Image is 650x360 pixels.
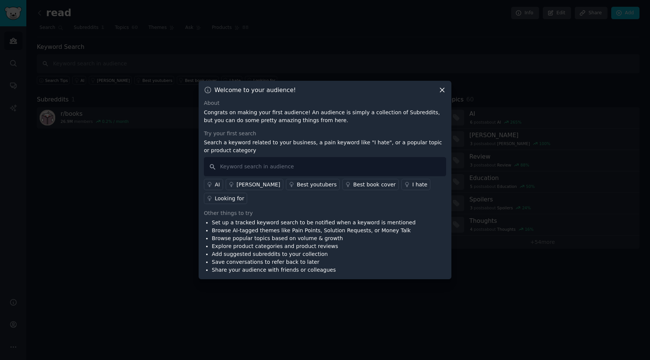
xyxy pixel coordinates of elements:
li: Set up a tracked keyword search to be notified when a keyword is mentioned [212,219,416,227]
a: Best book cover [342,179,399,190]
p: Search a keyword related to your business, a pain keyword like "I hate", or a popular topic or pr... [204,139,446,154]
h3: Welcome to your audience! [214,86,296,94]
div: Best book cover [353,181,396,189]
div: Other things to try [204,209,446,217]
input: Keyword search in audience [204,157,446,176]
div: Looking for [215,195,244,203]
div: AI [215,181,220,189]
div: About [204,99,446,107]
a: AI [204,179,223,190]
li: Share your audience with friends or colleagues [212,266,416,274]
li: Save conversations to refer back to later [212,258,416,266]
li: Browse popular topics based on volume & growth [212,234,416,242]
a: I hate [401,179,430,190]
div: [PERSON_NAME] [237,181,280,189]
a: [PERSON_NAME] [226,179,283,190]
li: Browse AI-tagged themes like Pain Points, Solution Requests, or Money Talk [212,227,416,234]
li: Explore product categories and product reviews [212,242,416,250]
li: Add suggested subreddits to your collection [212,250,416,258]
a: Looking for [204,193,247,204]
div: Try your first search [204,130,446,138]
div: I hate [412,181,427,189]
a: Best youtubers [286,179,340,190]
p: Congrats on making your first audience! An audience is simply a collection of Subreddits, but you... [204,109,446,124]
div: Best youtubers [297,181,337,189]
